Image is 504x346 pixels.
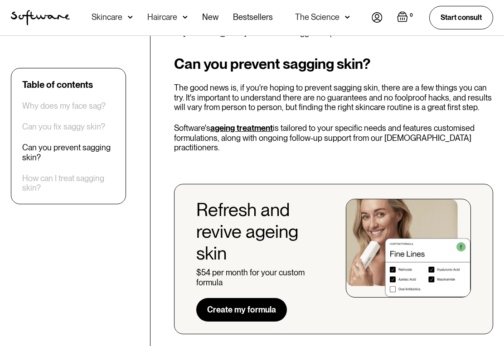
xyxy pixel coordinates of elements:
p: ‍ [174,334,493,344]
a: How can I treat sagging skin? [22,173,115,193]
a: Start consult [429,6,493,29]
p: ‍ [174,163,493,173]
a: Create my formula [196,298,287,322]
div: Haircare [147,13,177,22]
p: Software's is tailored to your specific needs and features customised formulations, along with on... [174,123,493,153]
a: Open empty cart [397,11,415,24]
div: Table of contents [22,79,93,90]
div: $54 per month for your custom formula [196,268,332,287]
a: Can you prevent sagging skin? [22,143,115,162]
a: home [11,10,70,25]
div: The Science [295,13,339,22]
a: ageing treatment [210,123,273,133]
img: arrow down [183,13,188,22]
img: arrow down [345,13,350,22]
h2: Can you prevent sagging skin? [174,56,493,72]
img: Software Logo [11,10,70,25]
a: Why does my face sag? [22,101,106,111]
div: Skincare [92,13,122,22]
div: Refresh and revive ageing skin [196,199,332,264]
p: The good news is, if you're hoping to prevent sagging skin, there are a few things you can try. I... [174,83,493,112]
a: Can you fix saggy skin? [22,122,105,132]
div: 0 [408,11,415,19]
img: arrow down [128,13,133,22]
